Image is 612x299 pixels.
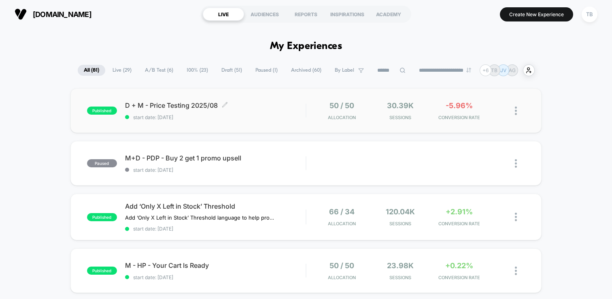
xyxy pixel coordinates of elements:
span: M - HP - Your Cart Is Ready [125,261,306,269]
span: paused [87,159,117,167]
p: JV [500,67,506,73]
span: Sessions [373,115,428,120]
span: published [87,107,117,115]
span: published [87,267,117,275]
div: + 6 [480,64,491,76]
div: LIVE [203,8,244,21]
span: CONVERSION RATE [432,275,487,280]
span: Draft ( 51 ) [215,65,248,76]
span: D + M - Price Testing 2025/08 [125,101,306,109]
img: Visually logo [15,8,27,20]
button: Create New Experience [500,7,573,21]
span: +0.22% [445,261,473,270]
span: start date: [DATE] [125,114,306,120]
span: 66 / 34 [329,207,355,216]
span: 50 / 50 [329,101,354,110]
span: Add ‘Only X Left in Stock’ Threshold language to help promote urgency [125,214,275,221]
span: 120.04k [386,207,415,216]
img: close [515,213,517,221]
span: CONVERSION RATE [432,221,487,226]
div: ACADEMY [368,8,409,21]
span: Archived ( 60 ) [285,65,327,76]
img: close [515,107,517,115]
span: CONVERSION RATE [432,115,487,120]
span: Sessions [373,275,428,280]
span: -5.96% [446,101,473,110]
img: close [515,267,517,275]
div: TB [582,6,597,22]
img: close [515,159,517,168]
span: Live ( 29 ) [106,65,138,76]
button: TB [579,6,600,23]
span: +2.91% [446,207,473,216]
div: REPORTS [285,8,327,21]
h1: My Experiences [270,41,342,52]
span: Allocation [328,115,356,120]
div: INSPIRATIONS [327,8,368,21]
div: AUDIENCES [244,8,285,21]
span: By Label [335,67,354,73]
span: M+D - PDP - Buy 2 get 1 promo upsell [125,154,306,162]
p: TB [491,67,497,73]
span: [DOMAIN_NAME] [33,10,91,19]
button: [DOMAIN_NAME] [12,8,94,21]
span: 100% ( 23 ) [181,65,214,76]
span: Allocation [328,221,356,226]
span: A/B Test ( 6 ) [139,65,179,76]
span: 50 / 50 [329,261,354,270]
img: end [466,68,471,73]
span: start date: [DATE] [125,274,306,280]
span: 30.39k [387,101,414,110]
span: Sessions [373,221,428,226]
span: 23.98k [387,261,414,270]
span: Add ‘Only X Left in Stock’ Threshold [125,202,306,210]
span: start date: [DATE] [125,167,306,173]
span: Paused ( 1 ) [249,65,284,76]
span: start date: [DATE] [125,226,306,232]
span: published [87,213,117,221]
span: Allocation [328,275,356,280]
span: All ( 81 ) [78,65,105,76]
p: AG [509,67,516,73]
